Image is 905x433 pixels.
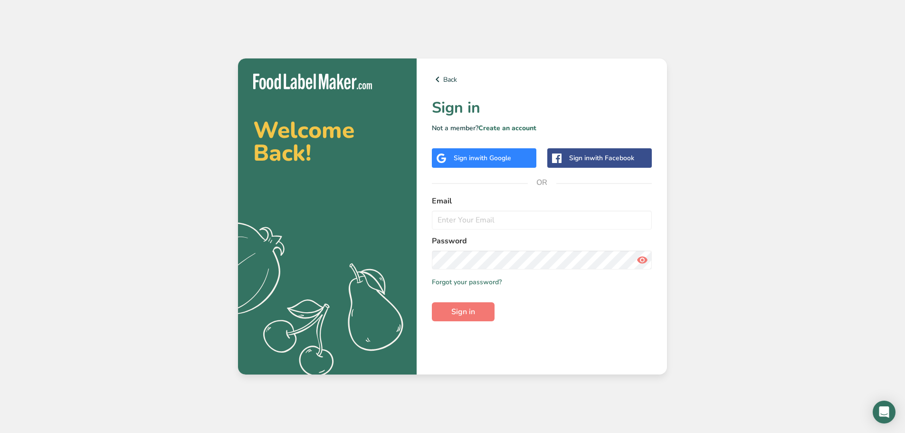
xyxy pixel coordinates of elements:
[478,124,536,133] a: Create an account
[432,302,495,321] button: Sign in
[590,154,634,163] span: with Facebook
[432,211,652,230] input: Enter Your Email
[432,277,502,287] a: Forgot your password?
[432,235,652,247] label: Password
[253,74,372,89] img: Food Label Maker
[454,153,511,163] div: Sign in
[253,119,401,164] h2: Welcome Back!
[474,154,511,163] span: with Google
[569,153,634,163] div: Sign in
[432,123,652,133] p: Not a member?
[432,74,652,85] a: Back
[451,306,475,318] span: Sign in
[432,195,652,207] label: Email
[528,168,556,197] span: OR
[873,401,895,423] div: Open Intercom Messenger
[432,96,652,119] h1: Sign in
